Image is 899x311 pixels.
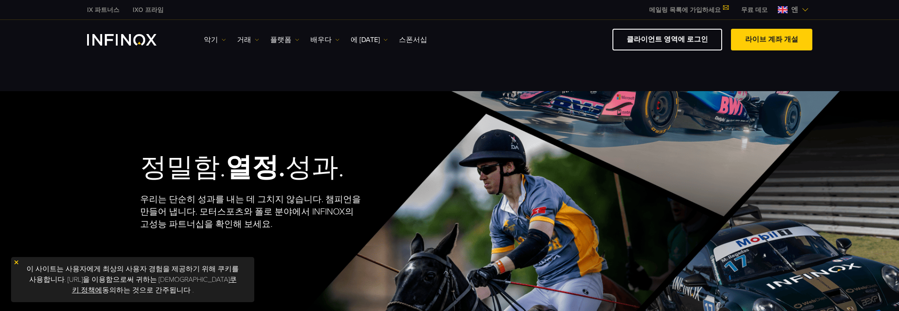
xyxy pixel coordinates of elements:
[627,35,708,44] font: 클라이언트 영역에 로그인
[310,35,332,44] font: 배우다
[270,35,299,45] a: 플랫폼
[351,35,388,45] a: 에 [DATE]
[204,35,218,44] font: 악기
[204,35,226,45] a: 악기
[13,259,19,265] img: 노란색 닫기 아이콘
[285,152,344,184] font: 성과.
[102,286,194,295] font: 동의하는 것으로 간주됩니다 .
[649,6,721,14] font: 메일링 목록에 가입하세요
[745,35,798,44] font: 라이브 계좌 개설
[87,34,177,46] a: INFINOX 로고
[731,29,812,50] a: 라이브 계좌 개설
[226,152,285,184] font: 열정.
[791,5,798,14] font: 엔
[237,35,251,44] font: 거래
[643,6,735,14] a: 메일링 목록에 가입하세요
[133,6,164,14] font: IXO 프라임
[310,35,340,45] a: 배우다
[140,152,226,184] font: 정밀함.
[351,35,380,44] font: 에 [DATE]
[735,5,774,15] a: 인피녹스 메뉴
[237,35,259,45] a: 거래
[612,29,722,50] a: 클라이언트 영역에 로그인
[87,6,119,14] font: IX 파트너스
[399,35,427,45] a: 스폰서십
[80,5,126,15] a: 인피녹스
[27,265,239,284] font: 이 사이트는 사용자에게 최상의 사용자 경험을 제공하기 위해 쿠키를 사용합니다. [URL]을 이용함으로써 귀하는 [DEMOGRAPHIC_DATA]
[399,35,427,44] font: 스폰서십
[126,5,170,15] a: 인피녹스
[140,194,361,230] font: 우리는 단순히 성과를 내는 데 그치지 않습니다. 챔피언을 만들어 냅니다. 모터스포츠와 폴로 분야에서 INFINOX의 고성능 파트너십을 확인해 보세요.
[741,6,768,14] font: 무료 데모
[270,35,291,44] font: 플랫폼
